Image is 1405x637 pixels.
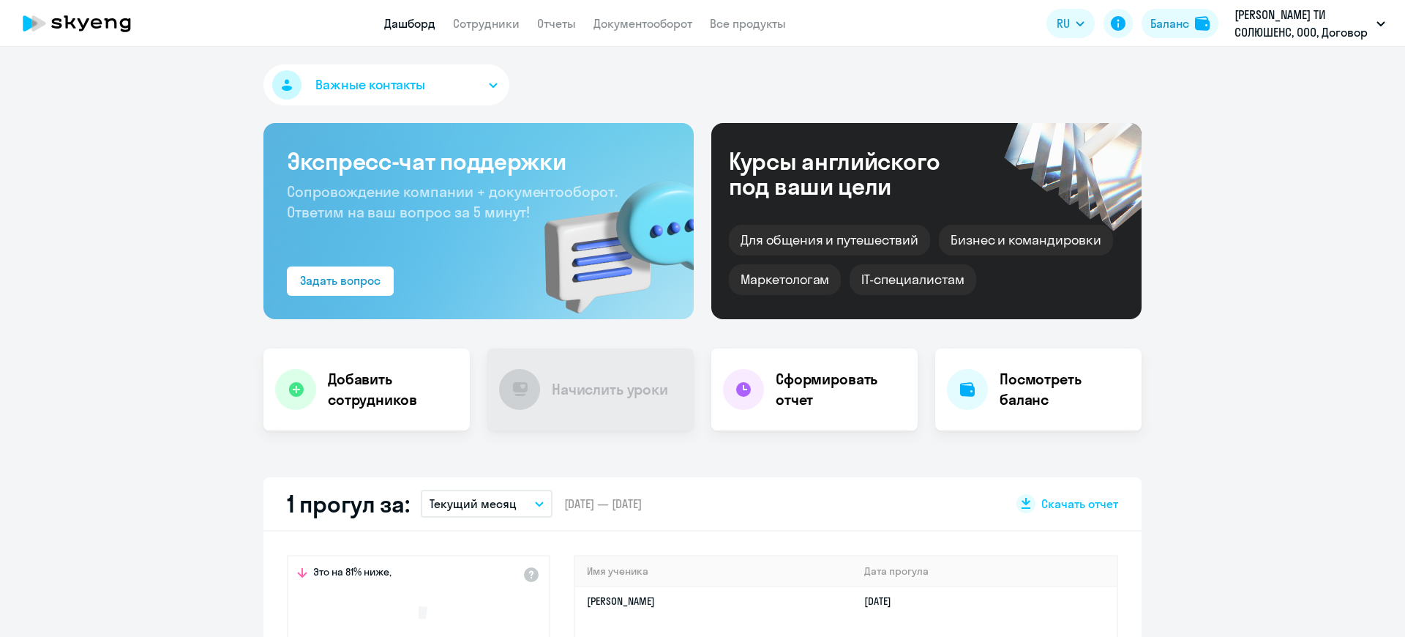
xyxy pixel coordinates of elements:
[1057,15,1070,32] span: RU
[552,379,668,400] h4: Начислить уроки
[384,16,435,31] a: Дашборд
[1227,6,1393,41] button: [PERSON_NAME] ТИ СОЛЮШЕНС, ООО, Договор ЧК-80/20
[593,16,692,31] a: Документооборот
[729,225,930,256] div: Для общения и путешествий
[523,154,694,319] img: bg-img
[1142,9,1218,38] button: Балансbalance
[729,264,841,295] div: Маркетологам
[710,16,786,31] a: Все продукты
[587,595,655,608] a: [PERSON_NAME]
[776,369,906,410] h4: Сформировать отчет
[864,595,903,608] a: [DATE]
[1195,16,1210,31] img: balance
[1046,9,1095,38] button: RU
[453,16,520,31] a: Сотрудники
[564,496,642,512] span: [DATE] — [DATE]
[263,64,509,105] button: Важные контакты
[853,556,1117,586] th: Дата прогула
[287,489,409,518] h2: 1 прогул за:
[939,225,1113,256] div: Бизнес и командировки
[315,75,425,94] span: Важные контакты
[313,565,391,583] span: Это на 81% ниже,
[287,267,394,296] button: Задать вопрос
[328,369,458,410] h4: Добавить сотрудников
[1234,6,1371,41] p: [PERSON_NAME] ТИ СОЛЮШЕНС, ООО, Договор ЧК-80/20
[537,16,576,31] a: Отчеты
[1150,15,1189,32] div: Баланс
[430,495,517,513] p: Текущий месяц
[1041,496,1118,512] span: Скачать отчет
[287,182,618,221] span: Сопровождение компании + документооборот. Ответим на ваш вопрос за 5 минут!
[1000,369,1130,410] h4: Посмотреть баланс
[575,556,853,586] th: Имя ученика
[729,149,979,198] div: Курсы английского под ваши цели
[287,146,670,176] h3: Экспресс-чат поддержки
[300,272,381,289] div: Задать вопрос
[850,264,975,295] div: IT-специалистам
[421,490,552,518] button: Текущий месяц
